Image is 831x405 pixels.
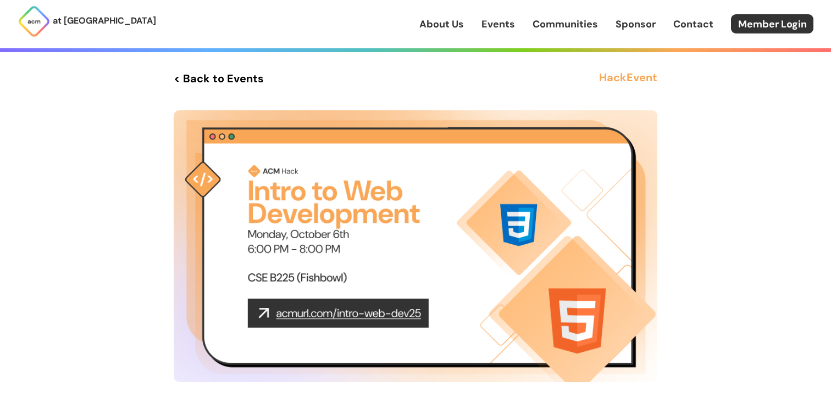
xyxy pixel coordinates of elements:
h3: Hack Event [599,69,657,88]
img: Event Cover Photo [174,110,657,382]
a: Member Login [731,14,813,33]
p: at [GEOGRAPHIC_DATA] [53,14,156,28]
a: at [GEOGRAPHIC_DATA] [18,5,156,38]
a: Sponsor [616,17,656,31]
a: Communities [533,17,598,31]
img: ACM Logo [18,5,51,38]
a: Events [481,17,515,31]
a: About Us [419,17,464,31]
a: Contact [673,17,713,31]
a: < Back to Events [174,69,264,88]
